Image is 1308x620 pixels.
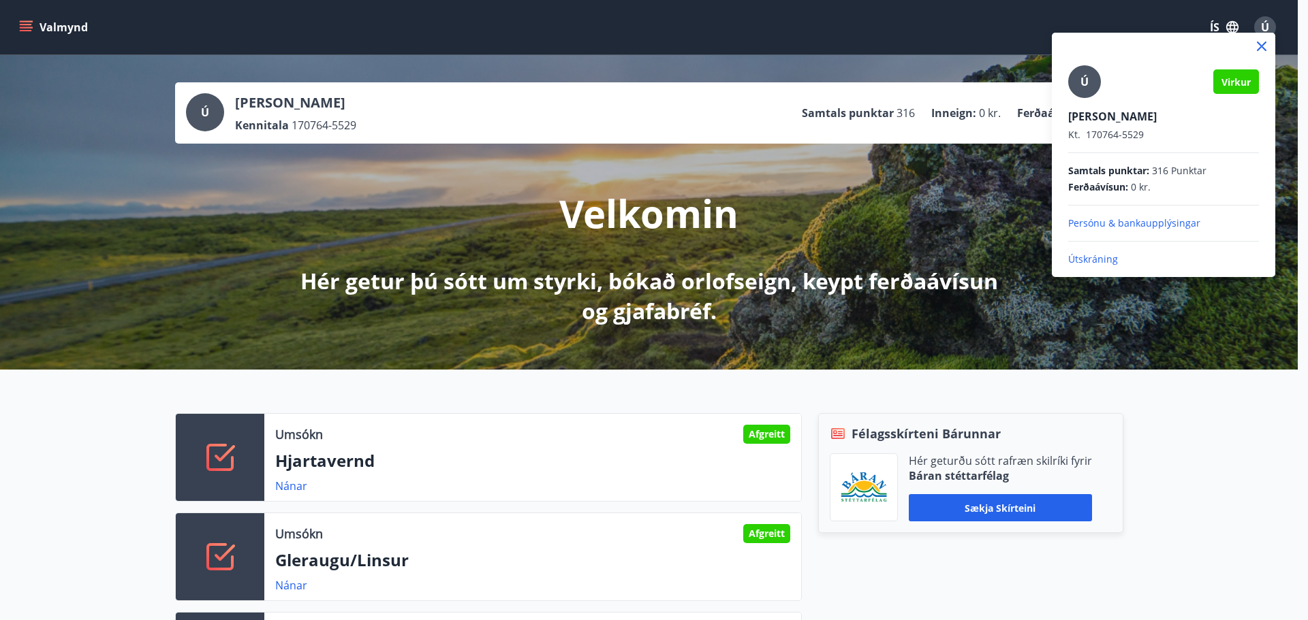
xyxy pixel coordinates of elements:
span: 316 Punktar [1152,164,1206,178]
span: Samtals punktar : [1068,164,1149,178]
span: 0 kr. [1131,180,1151,194]
p: Persónu & bankaupplýsingar [1068,216,1259,230]
p: 170764-5529 [1068,128,1259,142]
span: Kt. [1068,128,1080,141]
p: Útskráning [1068,252,1259,266]
span: Ú [1080,74,1089,89]
span: Virkur [1221,76,1251,88]
span: Ferðaávísun : [1068,180,1128,194]
p: [PERSON_NAME] [1068,109,1259,124]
